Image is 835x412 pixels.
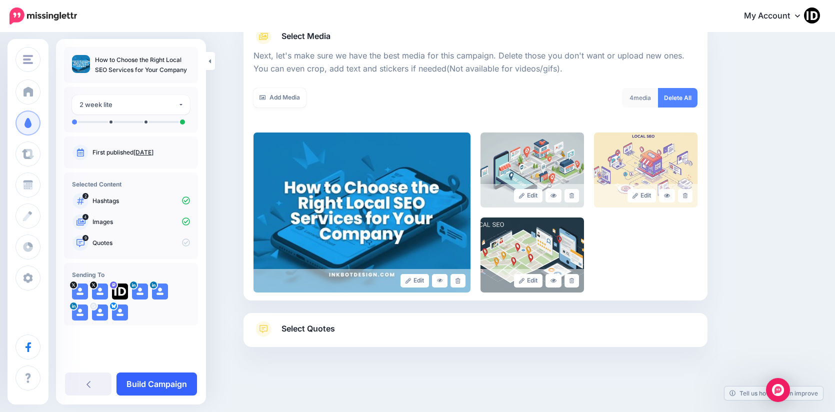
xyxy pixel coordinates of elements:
[514,189,542,202] a: Edit
[82,193,88,199] span: 2
[82,235,88,241] span: 9
[281,29,330,43] span: Select Media
[72,95,190,114] button: 2 week lite
[72,271,190,278] h4: Sending To
[92,283,108,299] img: user_default_image.png
[480,132,584,207] img: OK72BM2DIC16Q40S3UDOAIUFR86Y6MJF_large.jpg
[95,55,190,75] p: How to Choose the Right Local SEO Services for Your Company
[92,196,190,205] p: Hashtags
[112,283,128,299] img: 1e48ff9f2243147a-86290.png
[72,55,90,73] img: fc034e559126ad4c18a3e881544d6547_thumb.jpg
[766,378,790,402] div: Open Intercom Messenger
[253,132,470,292] img: fc034e559126ad4c18a3e881544d6547_large.jpg
[253,28,697,44] a: Select Media
[82,214,88,220] span: 4
[92,148,190,157] p: First published
[253,321,697,347] a: Select Quotes
[72,180,190,188] h4: Selected Content
[658,88,697,107] a: Delete All
[594,132,697,207] img: O1DKLMH550EH16MBMJSQHA9RJ897MYJN_large.jpg
[9,7,77,24] img: Missinglettr
[253,44,697,292] div: Select Media
[629,94,633,101] span: 4
[72,304,88,320] img: user_default_image.png
[724,386,823,400] a: Tell us how we can improve
[92,238,190,247] p: Quotes
[734,4,820,28] a: My Account
[152,283,168,299] img: user_default_image.png
[92,304,108,320] img: user_default_image.png
[72,283,88,299] img: user_default_image.png
[253,49,697,75] p: Next, let's make sure we have the best media for this campaign. Delete those you don't want or up...
[23,55,33,64] img: menu.png
[253,88,306,107] a: Add Media
[400,274,429,287] a: Edit
[480,217,584,292] img: BDMCSVBHLBWVKO780UAPLX98GVU8EOD0_large.jpg
[514,274,542,287] a: Edit
[622,88,658,107] div: media
[132,283,148,299] img: user_default_image.png
[133,148,153,156] a: [DATE]
[92,217,190,226] p: Images
[112,304,128,320] img: user_default_image.png
[79,99,178,110] div: 2 week lite
[627,189,656,202] a: Edit
[281,322,335,335] span: Select Quotes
